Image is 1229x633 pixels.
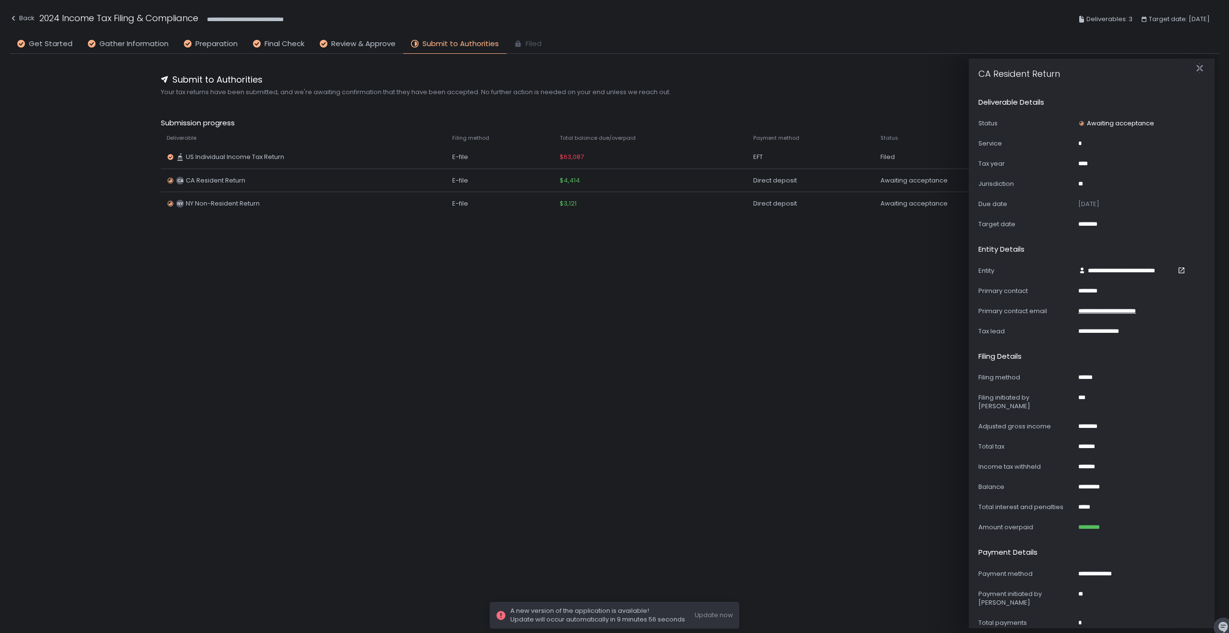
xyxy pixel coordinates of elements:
[880,134,898,142] span: Status
[331,38,396,49] span: Review & Approve
[195,38,238,49] span: Preparation
[10,12,35,24] div: Back
[452,153,548,161] div: E-file
[978,97,1044,108] h2: Deliverable details
[422,38,499,49] span: Submit to Authorities
[186,199,260,208] span: NY Non-Resident Return
[978,267,1074,275] div: Entity
[526,38,542,49] span: Filed
[510,607,685,624] span: A new version of the application is available! Update will occur automatically in 9 minutes 56 se...
[39,12,198,24] h1: 2024 Income Tax Filing & Compliance
[29,38,72,49] span: Get Started
[978,139,1074,148] div: Service
[695,611,733,620] button: Update now
[560,134,636,142] span: Total balance due/overpaid
[978,570,1074,578] div: Payment method
[753,199,797,208] span: Direct deposit
[167,134,196,142] span: Deliverable
[978,547,1037,558] h2: Payment details
[452,199,548,208] div: E-file
[978,327,1074,336] div: Tax lead
[978,442,1074,451] div: Total tax
[161,88,1068,97] span: Your tax returns have been submitted, and we're awaiting confirmation that they have been accepte...
[978,483,1074,491] div: Balance
[978,119,1074,128] div: Status
[99,38,169,49] span: Gather Information
[1149,13,1210,25] span: Target date: [DATE]
[978,307,1074,316] div: Primary contact email
[177,178,183,183] text: CA
[172,73,263,86] span: Submit to Authorities
[753,134,799,142] span: Payment method
[753,176,797,185] span: Direct deposit
[978,220,1074,229] div: Target date
[10,12,35,27] button: Back
[978,619,1074,627] div: Total payments
[880,199,1043,208] div: Awaiting acceptance
[1078,200,1099,208] span: [DATE]
[978,56,1060,80] h1: CA Resident Return
[978,422,1074,431] div: Adjusted gross income
[978,351,1022,362] h2: Filing details
[880,176,1043,185] div: Awaiting acceptance
[978,523,1074,532] div: Amount overpaid
[978,463,1074,471] div: Income tax withheld
[880,153,1043,161] div: Filed
[978,373,1074,382] div: Filing method
[978,590,1074,607] div: Payment initiated by [PERSON_NAME]
[560,153,584,161] span: $63,087
[560,199,577,208] span: $3,121
[186,153,284,161] span: US Individual Income Tax Return
[978,244,1024,255] h2: Entity details
[452,134,489,142] span: Filing method
[978,180,1074,188] div: Jurisdiction
[978,503,1074,511] div: Total interest and penalties
[560,176,580,185] span: $4,414
[1086,13,1133,25] span: Deliverables: 3
[161,118,1068,129] span: Submission progress
[452,176,548,185] div: E-file
[978,200,1074,208] div: Due date
[177,201,183,207] text: NY
[978,393,1074,411] div: Filing initiated by [PERSON_NAME]
[265,38,304,49] span: Final Check
[1078,119,1154,128] div: Awaiting acceptance
[186,176,245,185] span: CA Resident Return
[978,159,1074,168] div: Tax year
[978,287,1074,295] div: Primary contact
[753,153,763,161] span: EFT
